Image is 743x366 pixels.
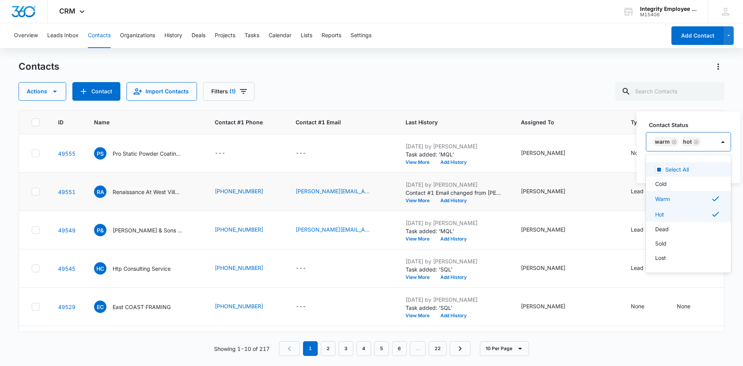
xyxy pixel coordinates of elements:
div: [PERSON_NAME] [521,187,565,195]
button: Lists [301,23,312,48]
p: Task added: 'MQL' [406,227,502,235]
div: Name - Htp Consulting Service - Select to Edit Field [94,262,185,275]
div: Contact #1 Phone - (321) 505-7537 - Select to Edit Field [215,225,277,235]
span: ID [58,118,64,126]
p: Renaissance At West Villages Homeowners Association INC [113,188,182,196]
div: Contact #1 Email - pittman.sons@gmail.com - Select to Edit Field [296,225,387,235]
div: Contact #1 Phone - - Select to Edit Field [215,149,239,158]
button: Contacts [88,23,111,48]
a: [PHONE_NUMBER] [215,187,263,195]
p: East COAST FRAMING [113,303,171,311]
div: --- [296,149,306,158]
div: Name - Pro Static Powder Coating LLC - Select to Edit Field [94,147,196,160]
button: Add History [435,275,472,280]
div: Remove Warm [670,139,677,144]
div: Name - Pittman & Sons LLC - Select to Edit Field [94,224,196,236]
p: Task added: 'SQL' [406,265,502,273]
div: Type - None - Select to Edit Field [631,302,658,311]
button: Leads Inbox [47,23,79,48]
div: Assigned To - Nicholas Harris - Select to Edit Field [521,149,579,158]
p: Cold [655,180,667,188]
a: [PHONE_NUMBER] [215,264,263,272]
div: [PERSON_NAME] [521,149,565,157]
span: P& [94,224,106,236]
div: [PERSON_NAME] [521,302,565,310]
button: History [164,23,182,48]
button: Actions [712,60,724,73]
span: Contact #1 Phone [215,118,277,126]
div: Lead [631,225,644,234]
div: Contact #1 Phone - (214) 300-9794 - Select to Edit Field [215,187,277,196]
div: Type - Lead - Select to Edit Field [631,264,657,273]
a: Next Page [450,341,471,356]
button: Add History [435,313,472,318]
div: Contact #1 Email - - Select to Edit Field [296,264,320,273]
div: account id [640,12,697,17]
a: Navigate to contact details page for East COAST FRAMING [58,304,75,310]
div: account name [640,6,697,12]
input: Search Contacts [615,82,724,101]
a: Page 2 [321,341,336,356]
p: [DATE] by [PERSON_NAME] [406,180,502,189]
button: Projects [215,23,235,48]
div: Lead [631,187,644,195]
div: --- [296,264,306,273]
p: [DATE] by [PERSON_NAME] [406,296,502,304]
p: [DATE] by [PERSON_NAME] [406,257,502,265]
p: Task added: 'MQL' [406,150,502,158]
a: Navigate to contact details page for Renaissance At West Villages Homeowners Association INC [58,189,75,195]
p: Htp Consulting Service [113,265,171,273]
nav: Pagination [279,341,471,356]
div: Contact #1 Phone - (321) 503-5037 - Select to Edit Field [215,264,277,273]
span: Assigned To [521,118,601,126]
p: Dead [655,225,669,233]
button: Settings [351,23,371,48]
button: View More [406,237,435,241]
button: View More [406,313,435,318]
p: Warm [655,195,670,203]
div: Contact #1 Phone - (321) 631-2819 - Select to Edit Field [215,302,277,311]
span: Name [94,118,185,126]
div: None [631,302,644,310]
button: Actions [19,82,66,101]
a: [PHONE_NUMBER] [215,225,263,234]
a: Navigate to contact details page for Pro Static Powder Coating LLC [58,150,75,157]
button: Tasks [245,23,259,48]
div: Contact #1 Email - - Select to Edit Field [296,149,320,158]
button: Add History [435,237,472,241]
button: View More [406,275,435,280]
div: Warm [655,139,670,144]
div: Contact #1 Email - - Select to Edit Field [296,302,320,311]
button: Add Contact [72,82,120,101]
span: Contact #1 Email [296,118,387,126]
div: [PERSON_NAME] [521,264,565,272]
span: Last History [406,118,491,126]
button: Add History [435,160,472,165]
a: [PHONE_NUMBER] [215,302,263,310]
div: None [631,149,644,157]
a: Navigate to contact details page for Pittman & Sons LLC [58,227,75,234]
a: [PERSON_NAME][EMAIL_ADDRESS][DOMAIN_NAME] [296,225,373,234]
p: Task added: 'SQL' [406,304,502,312]
div: Type - Lead - Select to Edit Field [631,225,657,235]
div: --- [215,149,225,158]
button: 10 Per Page [480,341,529,356]
p: Select All [665,165,689,174]
div: Lead [631,264,644,272]
div: Name - Renaissance At West Villages Homeowners Association INC - Select to Edit Field [94,186,196,198]
div: Hot [683,139,692,144]
p: [PERSON_NAME] & Sons LLC [113,226,182,234]
div: Name - East COAST FRAMING - Select to Edit Field [94,301,185,313]
label: Contact Status [649,121,734,129]
div: Assigned To - Nicholas Harris - Select to Edit Field [521,264,579,273]
a: Page 6 [392,341,407,356]
button: Filters [203,82,255,101]
span: Type [631,118,647,126]
em: 1 [303,341,318,356]
a: Page 22 [429,341,447,356]
button: Calendar [269,23,291,48]
p: Contact #1 Email changed from [PERSON_NAME][EMAIL_ADDRESS][DOMAIN_NAME] to [PERSON_NAME][EMAIL_AD... [406,189,502,197]
span: (1) [229,89,236,94]
p: [DATE] by [PERSON_NAME] [406,142,502,150]
div: Contact #1 Email - neil@renhoa.org - Select to Edit Field [296,187,387,196]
